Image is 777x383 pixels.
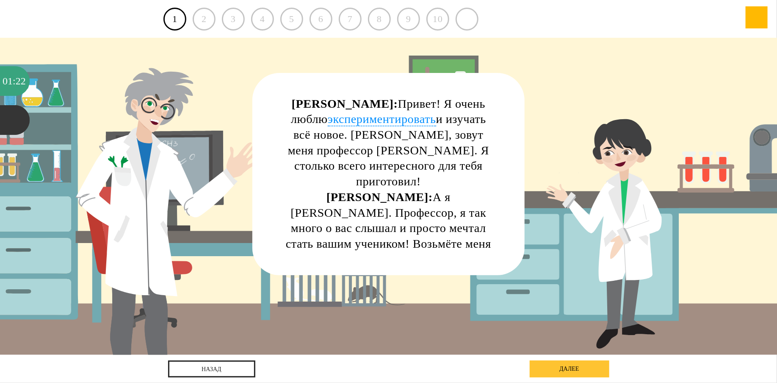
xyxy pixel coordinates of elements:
strong: [PERSON_NAME]: [326,190,433,204]
div: 10 [426,8,449,31]
div: 6 [310,8,332,31]
a: назад [168,361,255,377]
div: 01 [3,66,13,96]
div: 2 [193,8,216,31]
div: 9 [397,8,420,31]
div: 7 [339,8,362,31]
div: 22 [16,66,26,96]
div: Привет! Я очень люблю и изучать всё новое. [PERSON_NAME], зовут меня профессор [PERSON_NAME]. Я с... [284,96,493,268]
a: 1 [163,8,186,31]
div: 4 [251,8,274,31]
div: 8 [368,8,391,31]
div: 5 [280,8,303,31]
div: далее [530,361,609,377]
div: 3 [222,8,245,31]
div: Нажми на ГЛАЗ, чтобы скрыть текст и посмотреть картинку полностью [494,80,517,103]
span: экспериментировать [328,112,436,126]
div: : [13,66,16,96]
strong: [PERSON_NAME]: [292,97,398,110]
